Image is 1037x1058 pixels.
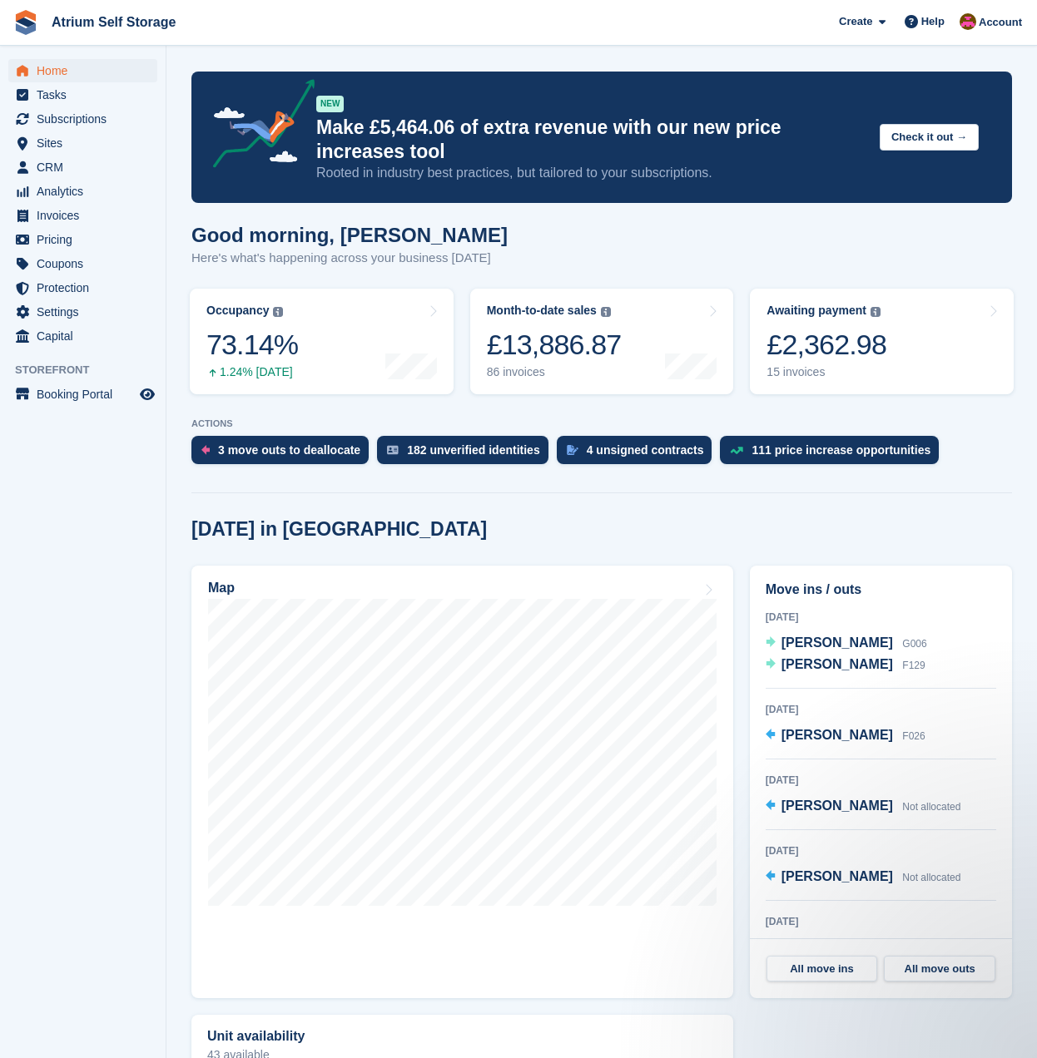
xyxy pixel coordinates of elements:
img: Mark Rhodes [960,13,976,30]
img: move_outs_to_deallocate_icon-f764333ba52eb49d3ac5e1228854f67142a1ed5810a6f6cc68b1a99e826820c5.svg [201,445,210,455]
a: menu [8,276,157,299]
a: Awaiting payment £2,362.98 15 invoices [750,289,1014,394]
span: Settings [37,300,136,324]
a: [PERSON_NAME] G006 [766,633,927,655]
div: 111 price increase opportunities [752,443,930,457]
a: Preview store [137,384,157,404]
img: verify_identity-adf6edd0f0f0b5bbfe63781bf79b02c33cf7c696d77639b501bdc392416b5a36.svg [387,445,399,455]
h1: Good morning, [PERSON_NAME] [191,224,508,246]
span: Storefront [15,362,166,378]
button: Check it out → [880,124,979,151]
a: menu [8,180,157,203]
a: menu [8,83,157,106]
span: Invoices [37,204,136,227]
span: Tasks [37,83,136,106]
h2: Unit availability [207,1029,305,1044]
a: All move ins [767,956,878,982]
img: price_increase_opportunities-93ffe204e8149a01c8c9dc8f82e8f89637d9d84a8eef4429ea346261dce0b2c0.svg [730,447,743,454]
div: [DATE] [766,843,996,858]
div: [DATE] [766,610,996,625]
h2: Map [208,581,235,596]
img: icon-info-grey-7440780725fd019a000dd9b08b2336e03edf1995a4989e88bcd33f0948082b44.svg [601,307,611,317]
a: Month-to-date sales £13,886.87 86 invoices [470,289,734,394]
div: 3 move outs to deallocate [218,443,360,457]
a: menu [8,252,157,275]
a: Occupancy 73.14% 1.24% [DATE] [190,289,454,394]
span: Not allocated [902,801,960,813]
div: £2,362.98 [767,328,886,362]
div: [DATE] [766,773,996,788]
img: icon-info-grey-7440780725fd019a000dd9b08b2336e03edf1995a4989e88bcd33f0948082b44.svg [273,307,283,317]
span: [PERSON_NAME] [781,728,893,742]
span: [PERSON_NAME] [781,657,893,671]
a: menu [8,156,157,179]
a: [PERSON_NAME] F129 [766,655,925,676]
p: Rooted in industry best practices, but tailored to your subscriptions. [316,164,866,182]
div: 73.14% [206,328,298,362]
span: Create [839,13,872,30]
span: Home [37,59,136,82]
a: 111 price increase opportunities [720,436,947,472]
a: menu [8,300,157,324]
a: menu [8,383,157,406]
img: icon-info-grey-7440780725fd019a000dd9b08b2336e03edf1995a4989e88bcd33f0948082b44.svg [871,307,881,317]
div: NEW [316,96,344,112]
img: stora-icon-8386f47178a22dfd0bd8f6a31ec36ba5ce8667c1dd55bd0f319d3a0aa187defe.svg [13,10,38,35]
h2: [DATE] in [GEOGRAPHIC_DATA] [191,518,487,541]
p: ACTIONS [191,418,1012,429]
div: 1.24% [DATE] [206,365,298,379]
p: Make £5,464.06 of extra revenue with our new price increases tool [316,116,866,164]
span: Protection [37,276,136,299]
a: Map [191,566,733,998]
div: £13,886.87 [487,328,622,362]
img: contract_signature_icon-13c848040528278c33f63329250d36e43548de30e8caae1d1a13099fd9432cc5.svg [567,445,578,455]
a: menu [8,324,157,348]
span: Analytics [37,180,136,203]
span: Help [921,13,945,30]
div: Month-to-date sales [487,304,597,318]
div: [DATE] [766,914,996,929]
span: CRM [37,156,136,179]
span: Not allocated [902,872,960,883]
span: Sites [37,131,136,155]
span: Account [979,14,1022,31]
div: 86 invoices [487,365,622,379]
a: [PERSON_NAME] Not allocated [766,867,961,888]
a: menu [8,204,157,227]
span: F026 [902,730,925,742]
a: menu [8,107,157,131]
div: Awaiting payment [767,304,866,318]
span: Booking Portal [37,383,136,406]
h2: Move ins / outs [766,580,996,600]
a: 3 move outs to deallocate [191,436,377,472]
img: price-adjustments-announcement-icon-8257ccfd72463d97f412b2fc003d46551f7dbcb40ab6d574587a9cd5c0d94... [199,79,315,174]
span: Subscriptions [37,107,136,131]
a: Atrium Self Storage [45,8,182,36]
span: Pricing [37,228,136,251]
span: [PERSON_NAME] [781,635,893,650]
span: [PERSON_NAME] [781,869,893,883]
a: menu [8,228,157,251]
a: All move outs [884,956,995,982]
div: Occupancy [206,304,269,318]
a: 4 unsigned contracts [557,436,721,472]
a: 182 unverified identities [377,436,557,472]
span: G006 [902,638,926,650]
div: 182 unverified identities [407,443,540,457]
span: F129 [902,660,925,671]
div: [DATE] [766,702,996,717]
p: Here's what's happening across your business [DATE] [191,249,508,268]
span: Coupons [37,252,136,275]
span: Capital [37,324,136,348]
a: [PERSON_NAME] Not allocated [766,796,961,818]
a: menu [8,59,157,82]
a: [PERSON_NAME] F026 [766,725,925,747]
span: [PERSON_NAME] [781,798,893,813]
div: 15 invoices [767,365,886,379]
div: 4 unsigned contracts [587,443,704,457]
a: menu [8,131,157,155]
